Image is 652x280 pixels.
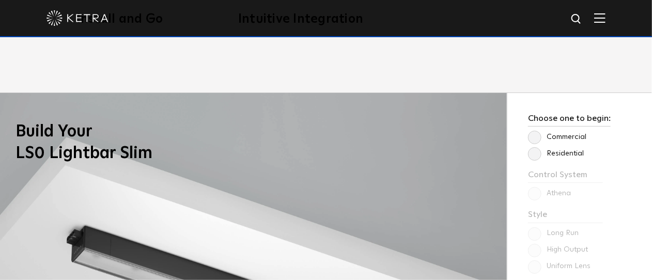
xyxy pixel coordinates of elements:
[570,13,583,26] img: search icon
[528,114,611,127] h3: Choose one to begin:
[594,13,606,23] img: Hamburger%20Nav.svg
[46,10,108,26] img: ketra-logo-2019-white
[528,133,586,142] label: Commercial
[528,149,584,158] label: Residential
